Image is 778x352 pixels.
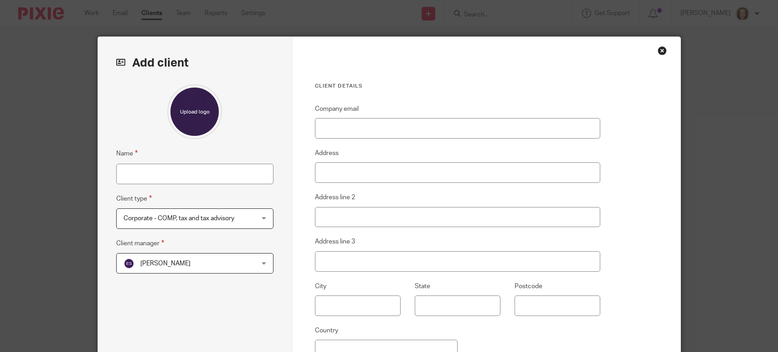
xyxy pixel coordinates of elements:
div: Close this dialog window [658,46,667,55]
label: Address line 2 [315,193,355,202]
label: State [415,282,430,291]
h3: Client details [315,83,601,90]
label: Postcode [515,282,542,291]
label: Client type [116,193,152,204]
label: Address line 3 [315,237,355,246]
span: Corporate - COMP, tax and tax advisory [124,215,234,222]
img: svg%3E [124,258,134,269]
label: Company email [315,104,359,114]
label: City [315,282,326,291]
label: Client manager [116,238,164,248]
span: [PERSON_NAME] [140,260,191,267]
h2: Add client [116,55,273,71]
label: Name [116,148,138,159]
label: Country [315,326,338,335]
label: Address [315,149,339,158]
